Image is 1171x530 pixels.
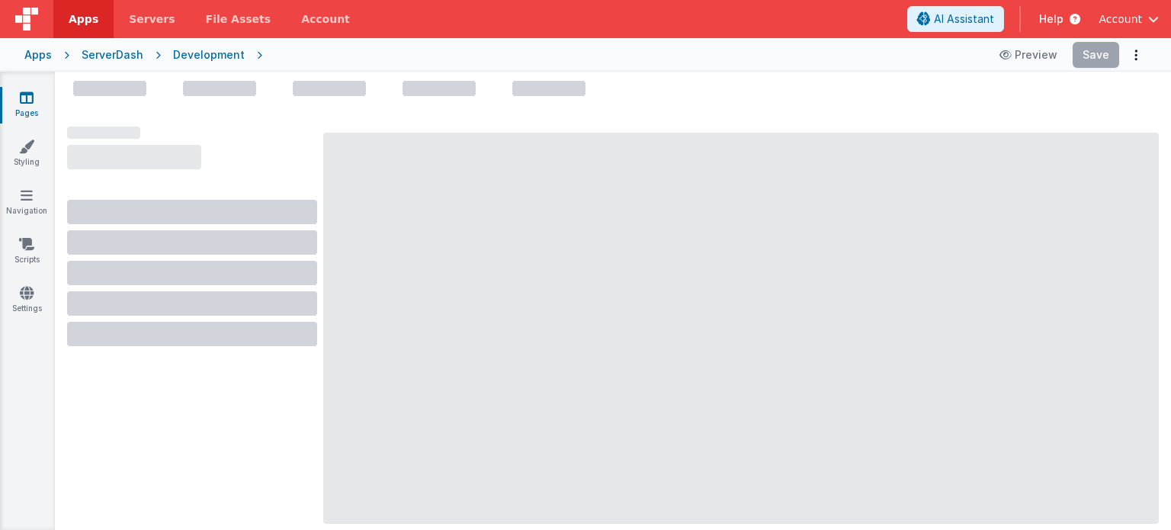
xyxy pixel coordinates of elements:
button: Options [1125,44,1147,66]
div: Apps [24,47,52,63]
span: File Assets [206,11,271,27]
span: Apps [69,11,98,27]
span: Account [1099,11,1142,27]
button: Account [1099,11,1159,27]
div: ServerDash [82,47,143,63]
span: AI Assistant [934,11,994,27]
button: Preview [990,43,1067,67]
button: AI Assistant [907,6,1004,32]
span: Servers [129,11,175,27]
span: Help [1039,11,1064,27]
div: Development [173,47,245,63]
button: Save [1073,42,1119,68]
